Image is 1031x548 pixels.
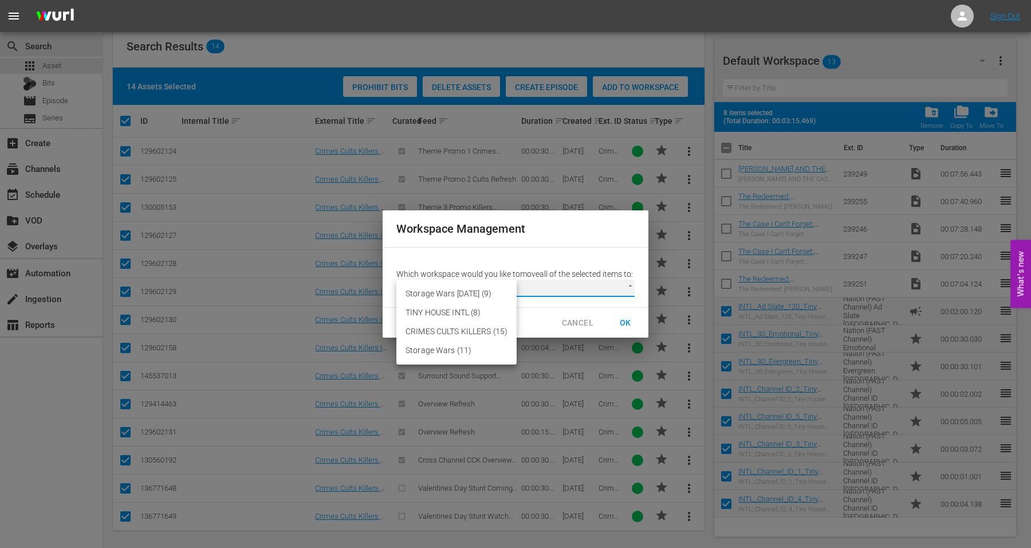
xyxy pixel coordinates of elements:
[990,11,1020,21] a: Sign Out
[396,341,517,360] li: Storage Wars (11)
[396,284,517,303] li: Storage Wars [DATE] (9)
[1010,240,1031,308] button: Open Feedback Widget
[396,303,517,322] li: TINY HOUSE INTL (8)
[27,3,82,30] img: ans4CAIJ8jUAAAAAAAAAAAAAAAAAAAAAAAAgQb4GAAAAAAAAAAAAAAAAAAAAAAAAJMjXAAAAAAAAAAAAAAAAAAAAAAAAgAT5G...
[396,322,517,341] li: CRIMES CULTS KILLERS (15)
[7,9,21,23] span: menu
